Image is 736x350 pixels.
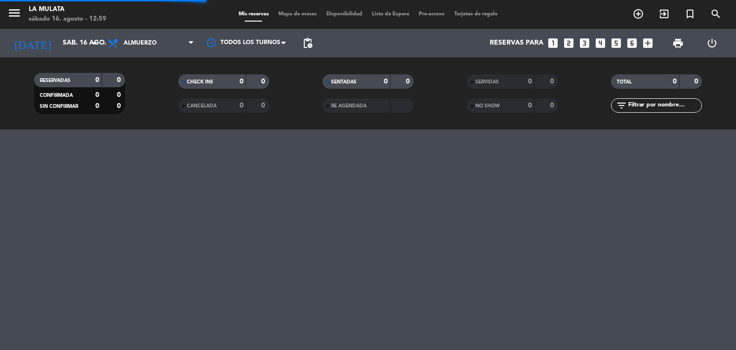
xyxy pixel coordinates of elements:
span: RESERVADAS [40,78,70,83]
span: CONFIRMADA [40,93,73,98]
span: NO SHOW [475,104,500,108]
div: LOG OUT [695,29,729,58]
strong: 0 [117,103,123,109]
i: looks_6 [626,37,638,49]
div: sábado 16. agosto - 12:59 [29,14,106,24]
strong: 0 [261,78,267,85]
i: menu [7,6,22,20]
i: [DATE] [7,33,58,54]
span: SIN CONFIRMAR [40,104,78,109]
strong: 0 [95,77,99,83]
i: search [710,8,722,20]
span: Mis reservas [234,12,274,17]
strong: 0 [528,102,532,109]
i: arrow_drop_down [89,37,101,49]
i: filter_list [616,100,627,111]
strong: 0 [117,77,123,83]
strong: 0 [550,102,556,109]
i: add_box [642,37,654,49]
i: add_circle_outline [632,8,644,20]
strong: 0 [406,78,412,85]
span: Almuerzo [124,40,157,47]
i: exit_to_app [658,8,670,20]
span: SENTADAS [331,80,356,84]
i: power_settings_new [706,37,718,49]
span: CHECK INS [187,80,213,84]
input: Filtrar por nombre... [627,100,701,111]
strong: 0 [694,78,700,85]
strong: 0 [240,102,243,109]
span: Mapa de mesas [274,12,322,17]
i: looks_3 [578,37,591,49]
strong: 0 [261,102,267,109]
strong: 0 [95,92,99,98]
span: SERVIDAS [475,80,499,84]
span: Reservas para [490,39,543,47]
strong: 0 [673,78,677,85]
i: turned_in_not [684,8,696,20]
i: looks_4 [594,37,607,49]
i: looks_5 [610,37,622,49]
i: looks_one [547,37,559,49]
strong: 0 [528,78,532,85]
span: TOTAL [617,80,632,84]
strong: 0 [240,78,243,85]
span: Tarjetas de regalo [449,12,503,17]
div: La Mulata [29,5,106,14]
span: Disponibilidad [322,12,367,17]
i: looks_two [563,37,575,49]
button: menu [7,6,22,23]
strong: 0 [117,92,123,98]
span: Pre-acceso [414,12,449,17]
strong: 0 [95,103,99,109]
strong: 0 [550,78,556,85]
strong: 0 [384,78,388,85]
span: pending_actions [302,37,313,49]
span: Lista de Espera [367,12,414,17]
span: RE AGENDADA [331,104,367,108]
span: CANCELADA [187,104,217,108]
span: print [672,37,684,49]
